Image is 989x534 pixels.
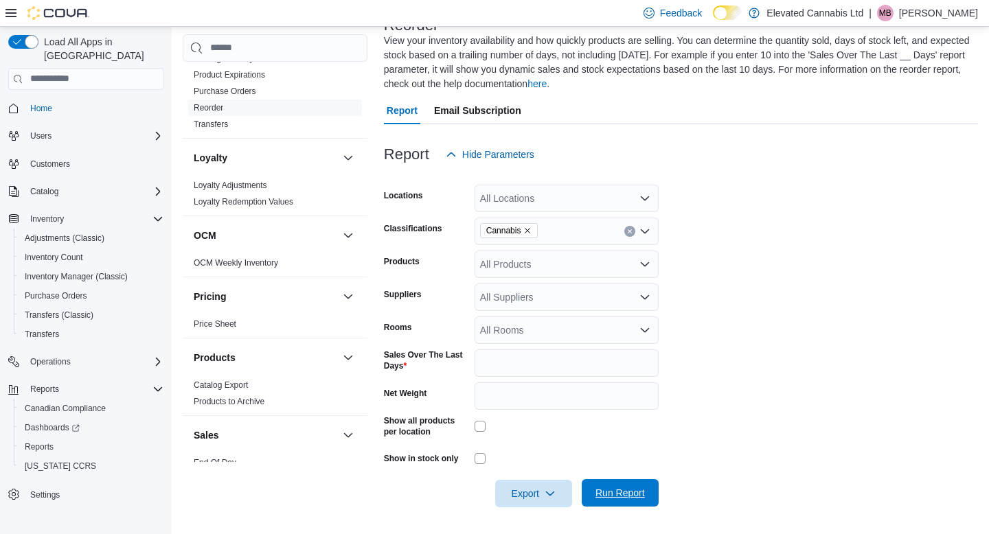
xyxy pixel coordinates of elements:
button: Reports [14,437,169,456]
button: Sales [194,428,337,442]
button: Open list of options [639,259,650,270]
span: End Of Day [194,457,236,468]
span: Dashboards [25,422,80,433]
button: Operations [3,352,169,371]
button: Customers [3,154,169,174]
button: Remove Cannabis from selection in this group [523,227,532,235]
span: OCM Weekly Inventory [194,257,278,268]
a: Price Sheet [194,319,236,329]
span: Inventory [25,211,163,227]
a: Loyalty Redemption Values [194,197,293,207]
p: Elevated Cannabis Ltd [766,5,863,21]
label: Sales Over The Last Days [384,349,469,371]
a: Canadian Compliance [19,400,111,417]
span: Load All Apps in [GEOGRAPHIC_DATA] [38,35,163,62]
button: Sales [340,427,356,443]
a: Reorder [194,103,223,113]
div: Pricing [183,316,367,338]
button: Reports [3,380,169,399]
span: Adjustments (Classic) [25,233,104,244]
a: Purchase Orders [194,86,256,96]
span: Customers [30,159,70,170]
a: Dashboards [14,418,169,437]
span: Canadian Compliance [19,400,163,417]
label: Net Weight [384,388,427,399]
span: Email Subscription [434,97,521,124]
button: Clear input [624,226,635,237]
span: Loyalty Redemption Values [194,196,293,207]
a: Transfers [194,119,228,129]
span: Product Expirations [194,69,265,80]
span: Feedback [660,6,702,20]
div: View your inventory availability and how quickly products are selling. You can determine the quan... [384,34,971,91]
button: Open list of options [639,193,650,204]
span: Dark Mode [713,20,714,21]
span: Operations [30,356,71,367]
h3: Pricing [194,290,226,303]
h3: Sales [194,428,219,442]
button: Run Report [582,479,659,507]
a: Transfers (Classic) [19,307,99,323]
button: Purchase Orders [14,286,169,305]
span: Adjustments (Classic) [19,230,163,246]
a: Settings [25,487,65,503]
a: Loyalty Adjustments [194,181,267,190]
label: Show all products per location [384,415,469,437]
span: Reorder [194,102,223,113]
span: MB [879,5,891,21]
span: Transfers [19,326,163,343]
label: Locations [384,190,423,201]
span: Inventory Manager (Classic) [25,271,128,282]
span: Cannabis [480,223,538,238]
a: Inventory Count [19,249,89,266]
button: Adjustments (Classic) [14,229,169,248]
span: Home [25,100,163,117]
span: Report [387,97,418,124]
a: Transfers [19,326,65,343]
span: Canadian Compliance [25,403,106,414]
button: Open list of options [639,325,650,336]
button: Open list of options [639,226,650,237]
span: Customers [25,155,163,172]
label: Products [384,256,420,267]
img: Cova [27,6,89,20]
span: Purchase Orders [19,288,163,304]
span: Purchase Orders [194,86,256,97]
span: Transfers (Classic) [19,307,163,323]
button: Users [3,126,169,146]
span: Loyalty Adjustments [194,180,267,191]
span: Export [503,480,564,507]
label: Show in stock only [384,453,459,464]
button: Hide Parameters [440,141,540,168]
button: Inventory Count [14,248,169,267]
a: OCM Weekly Inventory [194,258,278,268]
button: Inventory [3,209,169,229]
a: Home [25,100,58,117]
button: Transfers (Classic) [14,305,169,325]
a: here [527,78,547,89]
span: Reports [25,381,163,397]
button: Settings [3,484,169,504]
button: Products [340,349,356,366]
button: Home [3,98,169,118]
a: [US_STATE] CCRS [19,458,102,474]
span: Inventory [30,213,64,224]
span: Catalog [25,183,163,200]
a: Products to Archive [194,397,264,406]
label: Suppliers [384,289,422,300]
button: Users [25,128,57,144]
button: Inventory [25,211,69,227]
span: Price Sheet [194,318,236,329]
h3: Products [194,351,236,364]
span: Users [30,130,52,141]
span: Operations [25,353,163,370]
a: Dashboards [19,419,85,436]
button: Inventory Manager (Classic) [14,267,169,286]
a: Customers [25,156,76,172]
button: OCM [194,229,337,242]
span: Reports [30,384,59,395]
button: Operations [25,353,76,370]
div: Loyalty [183,177,367,216]
span: Reports [25,441,54,452]
button: Catalog [25,183,64,200]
